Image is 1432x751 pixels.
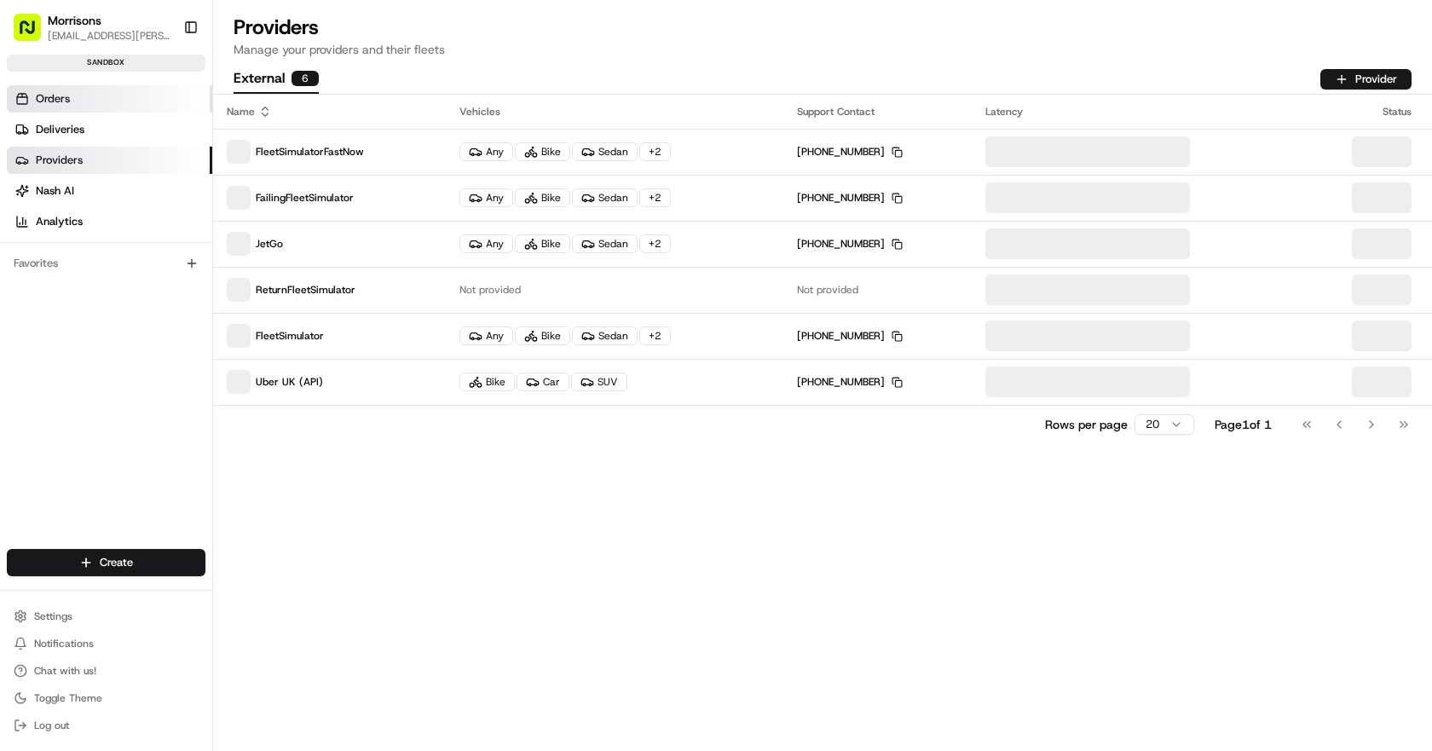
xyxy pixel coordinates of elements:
[234,41,1412,58] p: Manage your providers and their fleets
[170,289,206,302] span: Pylon
[639,188,671,207] div: + 2
[7,177,212,205] a: Nash AI
[256,145,364,159] span: FleetSimulatorFastNow
[571,373,627,391] div: SUV
[797,375,903,389] div: [PHONE_NUMBER]
[34,664,96,678] span: Chat with us!
[36,153,83,168] span: Providers
[17,17,51,51] img: Nash
[7,713,205,737] button: Log out
[292,71,319,86] div: 6
[517,373,569,391] div: Car
[459,234,513,253] div: Any
[48,29,170,43] button: [EMAIL_ADDRESS][PERSON_NAME][DOMAIN_NAME]
[572,234,638,253] div: Sedan
[515,188,570,207] div: Bike
[797,191,903,205] div: [PHONE_NUMBER]
[797,237,903,251] div: [PHONE_NUMBER]
[36,91,70,107] span: Orders
[34,637,94,650] span: Notifications
[639,234,671,253] div: + 2
[120,288,206,302] a: Powered byPylon
[7,85,212,113] a: Orders
[34,247,130,264] span: Knowledge Base
[1045,416,1128,433] p: Rows per page
[256,375,323,389] span: Uber UK (API)
[1320,69,1412,90] button: Provider
[7,604,205,628] button: Settings
[161,247,274,264] span: API Documentation
[256,283,355,297] span: ReturnFleetSimulator
[36,214,83,229] span: Analytics
[227,105,432,118] div: Name
[797,105,958,118] div: Support Contact
[797,283,858,297] span: Not provided
[797,329,903,343] div: [PHONE_NUMBER]
[7,147,212,174] a: Providers
[234,65,319,94] button: External
[7,686,205,710] button: Toggle Theme
[459,373,515,391] div: Bike
[1313,105,1418,118] div: Status
[572,188,638,207] div: Sedan
[36,183,74,199] span: Nash AI
[515,326,570,345] div: Bike
[985,105,1286,118] div: Latency
[459,142,513,161] div: Any
[459,283,521,297] span: Not provided
[100,555,133,570] span: Create
[17,249,31,263] div: 📗
[797,145,903,159] div: [PHONE_NUMBER]
[7,7,176,48] button: Morrisons[EMAIL_ADDRESS][PERSON_NAME][DOMAIN_NAME]
[144,249,158,263] div: 💻
[515,142,570,161] div: Bike
[7,659,205,683] button: Chat with us!
[34,691,102,705] span: Toggle Theme
[137,240,280,271] a: 💻API Documentation
[34,719,69,732] span: Log out
[7,632,205,656] button: Notifications
[639,142,671,161] div: + 2
[44,110,281,128] input: Clear
[58,163,280,180] div: Start new chat
[48,12,101,29] button: Morrisons
[7,116,212,143] a: Deliveries
[17,163,48,194] img: 1736555255976-a54dd68f-1ca7-489b-9aae-adbdc363a1c4
[515,234,570,253] div: Bike
[7,549,205,576] button: Create
[459,326,513,345] div: Any
[17,68,310,95] p: Welcome 👋
[7,250,205,277] div: Favorites
[234,14,1412,41] h1: Providers
[572,326,638,345] div: Sedan
[639,326,671,345] div: + 2
[10,240,137,271] a: 📗Knowledge Base
[256,329,324,343] span: FleetSimulator
[256,191,354,205] span: FailingFleetSimulator
[7,208,212,235] a: Analytics
[459,188,513,207] div: Any
[58,180,216,194] div: We're available if you need us!
[290,168,310,188] button: Start new chat
[1215,416,1272,433] div: Page 1 of 1
[256,237,283,251] span: JetGo
[572,142,638,161] div: Sedan
[459,105,770,118] div: Vehicles
[34,609,72,623] span: Settings
[36,122,84,137] span: Deliveries
[7,55,205,72] div: sandbox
